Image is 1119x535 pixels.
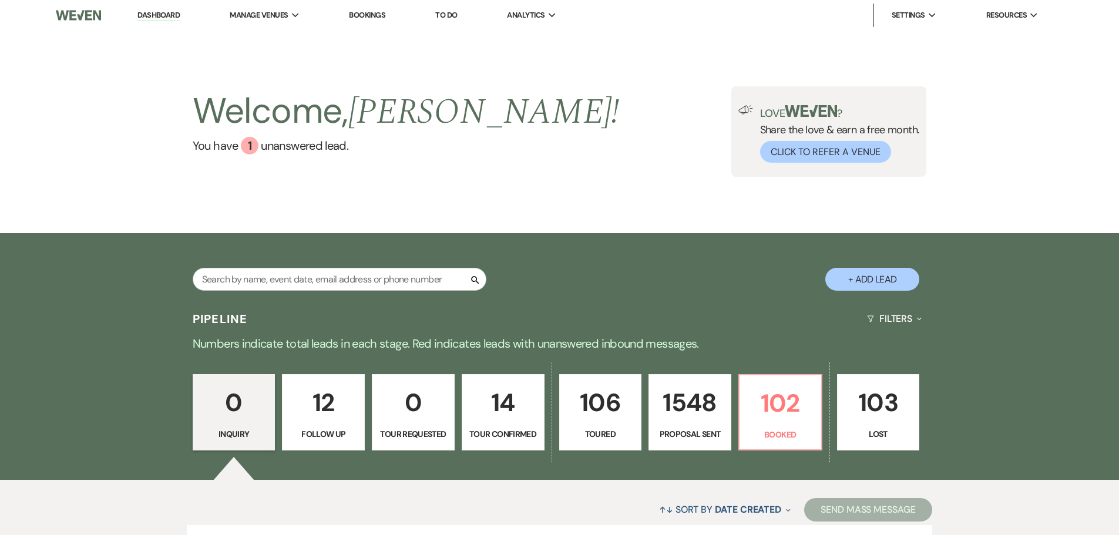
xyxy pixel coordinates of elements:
[785,105,837,117] img: weven-logo-green.svg
[290,428,357,440] p: Follow Up
[845,428,912,440] p: Lost
[753,105,920,163] div: Share the love & earn a free month.
[559,374,642,450] a: 106Toured
[469,383,537,422] p: 14
[659,503,673,516] span: ↑↓
[567,428,634,440] p: Toured
[379,428,447,440] p: Tour Requested
[193,374,275,450] a: 0Inquiry
[825,268,919,291] button: + Add Lead
[230,9,288,21] span: Manage Venues
[462,374,545,450] a: 14Tour Confirmed
[654,494,795,525] button: Sort By Date Created
[193,137,620,154] a: You have 1 unanswered lead.
[137,10,180,21] a: Dashboard
[193,86,620,137] h2: Welcome,
[137,334,983,353] p: Numbers indicate total leads in each stage. Red indicates leads with unanswered inbound messages.
[567,383,634,422] p: 106
[379,383,447,422] p: 0
[193,268,486,291] input: Search by name, event date, email address or phone number
[241,137,258,154] div: 1
[862,303,926,334] button: Filters
[648,374,731,450] a: 1548Proposal Sent
[656,428,724,440] p: Proposal Sent
[507,9,545,21] span: Analytics
[715,503,781,516] span: Date Created
[349,10,385,20] a: Bookings
[348,85,620,139] span: [PERSON_NAME] !
[760,141,891,163] button: Click to Refer a Venue
[56,3,100,28] img: Weven Logo
[747,383,814,423] p: 102
[845,383,912,422] p: 103
[837,374,920,450] a: 103Lost
[282,374,365,450] a: 12Follow Up
[804,498,932,521] button: Send Mass Message
[372,374,455,450] a: 0Tour Requested
[193,311,248,327] h3: Pipeline
[469,428,537,440] p: Tour Confirmed
[738,105,753,115] img: loud-speaker-illustration.svg
[200,383,268,422] p: 0
[435,10,457,20] a: To Do
[656,383,724,422] p: 1548
[760,105,920,119] p: Love ?
[747,428,814,441] p: Booked
[738,374,822,450] a: 102Booked
[200,428,268,440] p: Inquiry
[986,9,1027,21] span: Resources
[892,9,925,21] span: Settings
[290,383,357,422] p: 12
